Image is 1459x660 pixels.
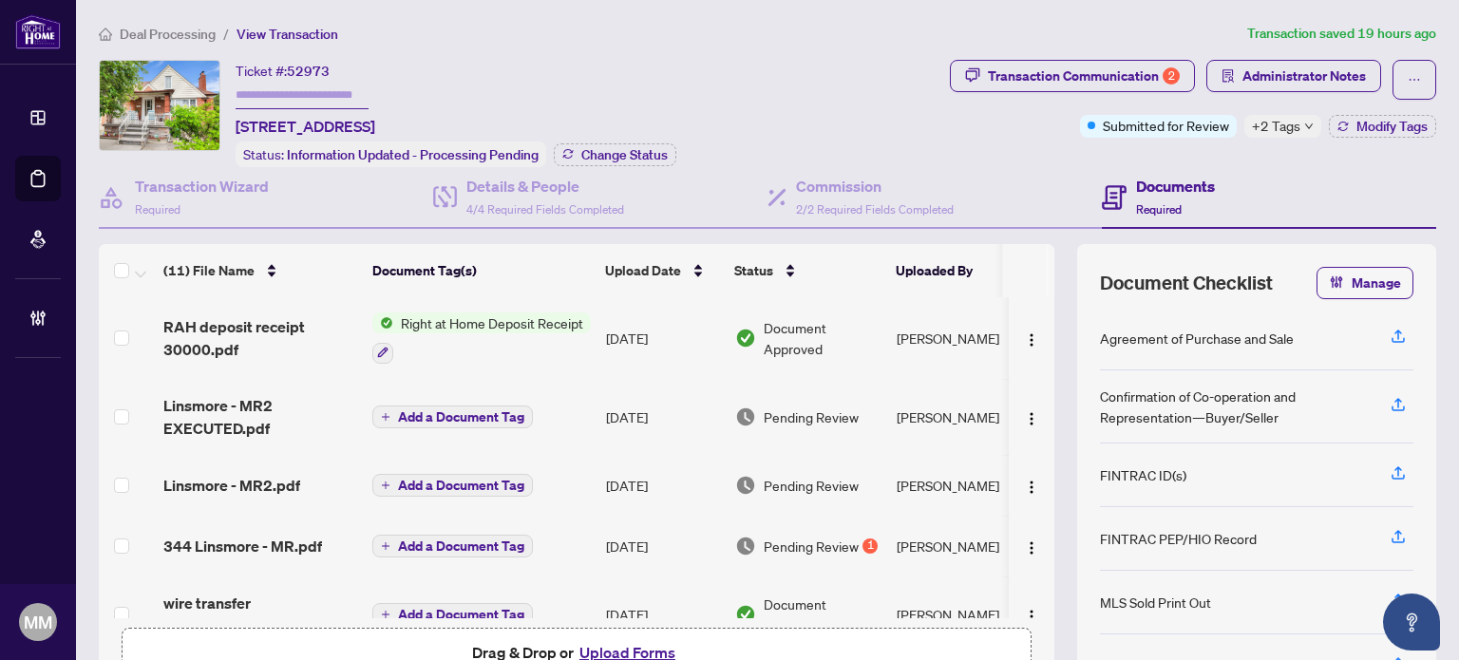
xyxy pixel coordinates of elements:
div: 1 [862,538,878,554]
span: Status [734,260,773,281]
span: 4/4 Required Fields Completed [466,202,624,217]
span: Submitted for Review [1103,115,1229,136]
span: MM [24,609,52,635]
td: [PERSON_NAME] [889,379,1032,455]
h4: Documents [1136,175,1215,198]
button: Add a Document Tag [372,534,533,558]
li: / [223,23,229,45]
span: Right at Home Deposit Receipt [393,312,591,333]
span: Upload Date [605,260,681,281]
img: Logo [1024,609,1039,624]
span: Document Approved [764,594,881,635]
span: Pending Review [764,406,859,427]
button: Add a Document Tag [372,473,533,498]
button: Logo [1016,402,1047,432]
span: Document Checklist [1100,270,1273,296]
span: 2/2 Required Fields Completed [796,202,954,217]
button: Logo [1016,599,1047,630]
td: [PERSON_NAME] [889,455,1032,516]
img: Document Status [735,536,756,556]
span: Add a Document Tag [398,608,524,621]
span: (11) File Name [163,260,255,281]
span: RAH deposit receipt 30000.pdf [163,315,357,361]
span: 344 Linsmore - MR.pdf [163,535,322,557]
img: Logo [1024,540,1039,556]
span: View Transaction [237,26,338,43]
td: [PERSON_NAME] [889,297,1032,379]
h4: Commission [796,175,954,198]
td: [PERSON_NAME] [889,576,1032,652]
button: Administrator Notes [1206,60,1381,92]
span: Deal Processing [120,26,216,43]
span: [STREET_ADDRESS] [236,115,375,138]
span: solution [1222,69,1235,83]
span: wire transfer confirmation.jpeg [163,592,357,637]
span: Administrator Notes [1242,61,1366,91]
img: Logo [1024,480,1039,495]
th: Upload Date [597,244,727,297]
button: Modify Tags [1329,115,1436,138]
button: Logo [1016,531,1047,561]
span: Pending Review [764,475,859,496]
button: Logo [1016,470,1047,500]
img: Status Icon [372,312,393,333]
button: Status IconRight at Home Deposit Receipt [372,312,591,364]
span: Manage [1352,268,1401,298]
img: IMG-E12288352_1.jpg [100,61,219,150]
span: Information Updated - Processing Pending [287,146,539,163]
button: Add a Document Tag [372,405,533,429]
button: Add a Document Tag [372,602,533,627]
img: Logo [1024,411,1039,426]
th: Status [727,244,888,297]
span: Change Status [581,148,668,161]
img: Logo [1024,332,1039,348]
span: home [99,28,112,41]
button: Transaction Communication2 [950,60,1195,92]
td: [PERSON_NAME] [889,516,1032,576]
span: plus [381,610,390,619]
div: Ticket #: [236,60,330,82]
img: logo [15,14,61,49]
button: Manage [1317,267,1413,299]
th: Uploaded By [888,244,1031,297]
td: [DATE] [598,297,728,379]
th: (11) File Name [156,244,365,297]
span: +2 Tags [1252,115,1300,137]
span: Document Approved [764,317,881,359]
img: Document Status [735,475,756,496]
div: FINTRAC PEP/HIO Record [1100,528,1257,549]
div: 2 [1163,67,1180,85]
td: [DATE] [598,516,728,576]
button: Add a Document Tag [372,603,533,626]
button: Add a Document Tag [372,405,533,428]
td: [DATE] [598,576,728,652]
span: plus [381,481,390,490]
span: Add a Document Tag [398,410,524,424]
span: Add a Document Tag [398,479,524,492]
span: Required [135,202,180,217]
th: Document Tag(s) [365,244,597,297]
span: 52973 [287,63,330,80]
span: plus [381,541,390,551]
div: MLS Sold Print Out [1100,592,1211,613]
button: Change Status [554,143,676,166]
span: Linsmore - MR2 EXECUTED.pdf [163,394,357,440]
img: Document Status [735,406,756,427]
span: Add a Document Tag [398,539,524,553]
span: Required [1136,202,1182,217]
td: [DATE] [598,379,728,455]
div: Agreement of Purchase and Sale [1100,328,1294,349]
span: down [1304,122,1314,131]
img: Document Status [735,604,756,625]
span: plus [381,412,390,422]
img: Document Status [735,328,756,349]
h4: Details & People [466,175,624,198]
span: Pending Review [764,536,859,556]
h4: Transaction Wizard [135,175,269,198]
div: FINTRAC ID(s) [1100,464,1186,485]
div: Confirmation of Co-operation and Representation—Buyer/Seller [1100,386,1368,427]
button: Add a Document Tag [372,535,533,557]
span: ellipsis [1408,73,1421,86]
span: Modify Tags [1356,120,1428,133]
article: Transaction saved 19 hours ago [1247,23,1436,45]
